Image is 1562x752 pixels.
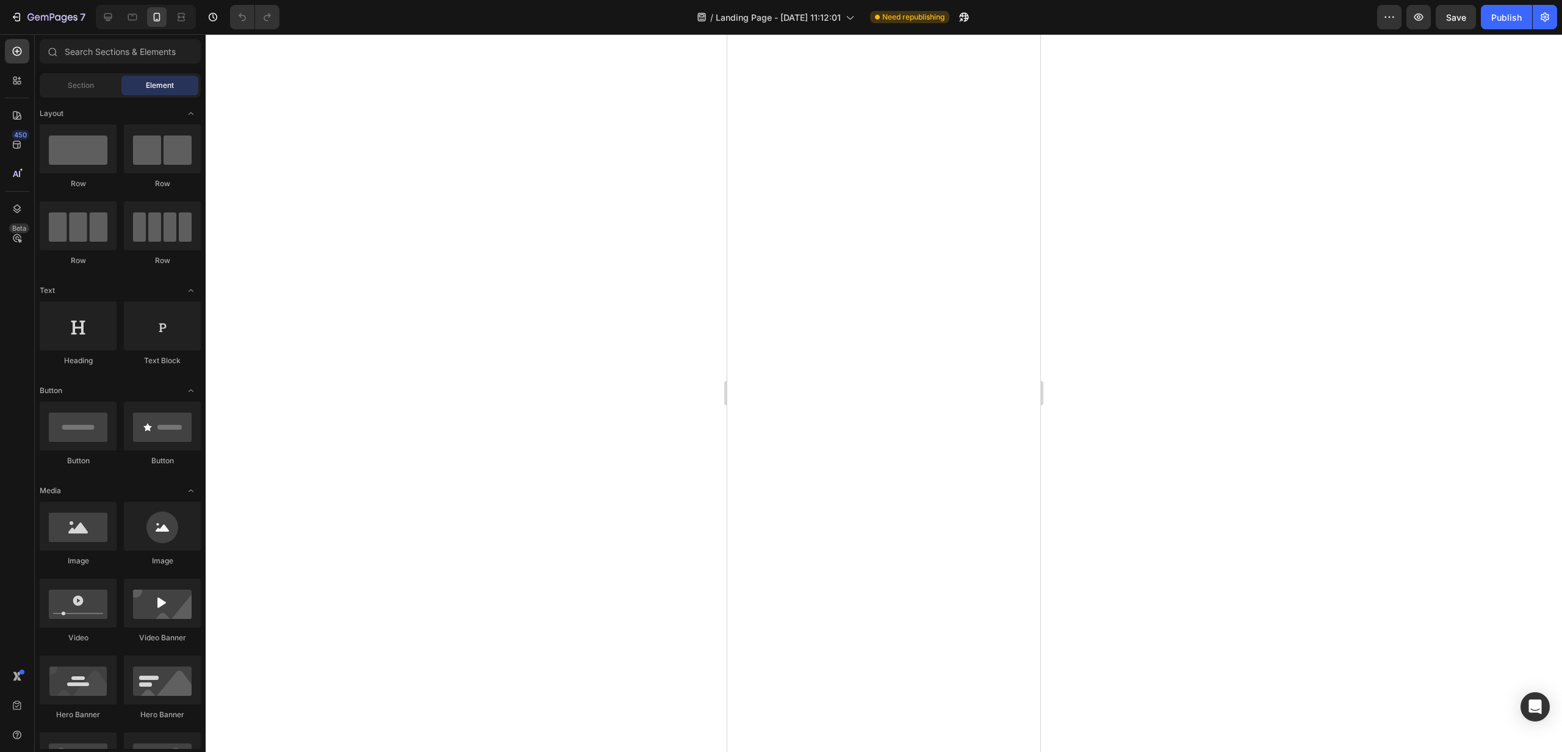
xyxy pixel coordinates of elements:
span: Section [68,80,94,91]
button: Save [1436,5,1476,29]
div: Video Banner [124,632,201,643]
div: Image [40,555,117,566]
span: Layout [40,108,63,119]
span: Toggle open [181,104,201,123]
div: Hero Banner [124,709,201,720]
span: Landing Page - [DATE] 11:12:01 [716,11,841,24]
input: Search Sections & Elements [40,39,201,63]
div: Beta [9,223,29,233]
div: Video [40,632,117,643]
div: Undo/Redo [230,5,279,29]
div: Button [124,455,201,466]
button: Publish [1481,5,1532,29]
div: Row [40,178,117,189]
span: Toggle open [181,281,201,300]
div: Row [124,178,201,189]
span: / [710,11,713,24]
span: Need republishing [882,12,945,23]
div: 450 [12,130,29,140]
div: Publish [1491,11,1522,24]
span: Button [40,385,62,396]
span: Toggle open [181,381,201,400]
span: Toggle open [181,481,201,501]
iframe: Design area [727,34,1040,752]
div: Image [124,555,201,566]
span: Save [1446,12,1466,23]
div: Heading [40,355,117,366]
button: 7 [5,5,91,29]
div: Open Intercom Messenger [1521,692,1550,721]
div: Text Block [124,355,201,366]
div: Button [40,455,117,466]
div: Row [40,255,117,266]
span: Media [40,485,61,496]
div: Hero Banner [40,709,117,720]
p: 7 [80,10,85,24]
span: Text [40,285,55,296]
span: Element [146,80,174,91]
div: Row [124,255,201,266]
